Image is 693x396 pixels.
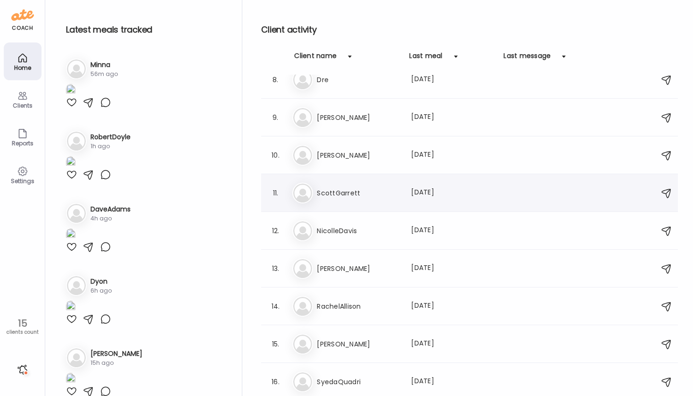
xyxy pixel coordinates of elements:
div: 4h ago [91,214,131,223]
h3: Dyon [91,277,112,286]
div: [DATE] [411,338,494,350]
img: bg-avatar-default.svg [67,204,86,223]
div: 1h ago [91,142,131,151]
h3: NicolleDavis [317,225,400,236]
div: 15. [270,338,281,350]
h3: [PERSON_NAME] [317,150,400,161]
div: Settings [6,178,40,184]
div: coach [12,24,33,32]
h3: Dre [317,74,400,85]
div: 10. [270,150,281,161]
div: Reports [6,140,40,146]
div: [DATE] [411,301,494,312]
div: 15h ago [91,359,142,367]
img: bg-avatar-default.svg [293,146,312,165]
div: [DATE] [411,112,494,123]
h3: [PERSON_NAME] [91,349,142,359]
div: 6h ago [91,286,112,295]
div: [DATE] [411,150,494,161]
div: 11. [270,187,281,199]
div: Client name [294,51,337,66]
h3: DaveAdams [91,204,131,214]
h3: [PERSON_NAME] [317,338,400,350]
div: [DATE] [411,74,494,85]
h3: [PERSON_NAME] [317,263,400,274]
h2: Latest meals tracked [66,23,227,37]
img: bg-avatar-default.svg [67,276,86,295]
div: [DATE] [411,225,494,236]
img: bg-avatar-default.svg [293,372,312,391]
div: [DATE] [411,187,494,199]
div: 56m ago [91,70,118,78]
img: ate [11,8,34,23]
div: 15 [3,318,41,329]
img: images%2F0vTaWyIcA4UGvAp1oZK5yOxvVAX2%2FDIa25XNJ6p1xWX2Vxsz7%2F5evbRw6MtYFACbYCRXJ0_1080 [66,373,75,386]
div: Last meal [409,51,442,66]
div: 14. [270,301,281,312]
div: Home [6,65,40,71]
h2: Client activity [261,23,678,37]
img: bg-avatar-default.svg [293,259,312,278]
div: Last message [503,51,551,66]
h3: RachelAllison [317,301,400,312]
div: 13. [270,263,281,274]
img: images%2FxVWjEx9XyFcqlHFpv3IDQinqna53%2FODBzLqhGS8ybBH8BRbYv%2FM2yaYETKVbJN1l5MIpDN_1080 [66,228,75,241]
div: [DATE] [411,263,494,274]
div: Clients [6,102,40,109]
img: bg-avatar-default.svg [293,335,312,354]
img: images%2FMkBHWLVUTreIYq5Xwhx1lPdHwBF2%2FNERcFOREeCiLpocmcfiW%2F1pJP1zZM7r1YBeiAGW4R_1080 [66,156,75,169]
h3: ScottGarrett [317,187,400,199]
img: bg-avatar-default.svg [293,70,312,89]
img: bg-avatar-default.svg [67,59,86,78]
img: bg-avatar-default.svg [293,184,312,202]
img: bg-avatar-default.svg [67,132,86,151]
h3: Minna [91,60,118,70]
div: [DATE] [411,376,494,388]
div: 16. [270,376,281,388]
img: images%2FTlIgfnJDQVZoxOMizPb88fxbqJH3%2F6hgItrTcMyvpBLapUIf0%2F6LglyxL5rlT0bYXWvIlK_1080 [66,301,75,313]
img: bg-avatar-default.svg [293,108,312,127]
div: 9. [270,112,281,123]
h3: SyedaQuadri [317,376,400,388]
img: bg-avatar-default.svg [67,348,86,367]
div: 8. [270,74,281,85]
h3: [PERSON_NAME] [317,112,400,123]
img: bg-avatar-default.svg [293,297,312,316]
div: clients count [3,329,41,336]
h3: RobertDoyle [91,132,131,142]
img: bg-avatar-default.svg [293,221,312,240]
img: images%2Fub7Nlby2WyPuktd3idBH4YAAwHv2%2FzVmrnp4nYmLUtlpYXJ8c%2FxfR3Y1xLF7ZAVVNDDWCM_1080 [66,84,75,97]
div: 12. [270,225,281,236]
